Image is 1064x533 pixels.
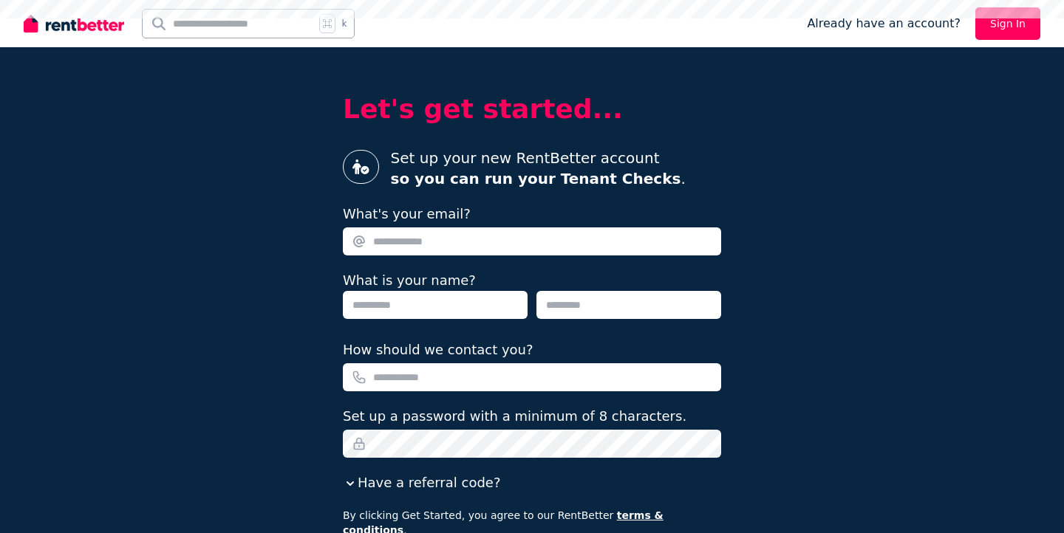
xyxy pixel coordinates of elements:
[24,13,124,35] img: RentBetter
[391,148,686,189] p: Set up your new RentBetter account .
[343,272,476,288] label: What is your name?
[975,7,1040,40] a: Sign In
[343,472,500,493] button: Have a referral code?
[343,94,721,124] h2: Let's get started...
[343,340,533,360] label: How should we contact you?
[343,204,471,224] label: What's your email?
[343,406,686,427] label: Set up a password with a minimum of 8 characters.
[807,15,961,32] span: Already have an account?
[341,18,347,30] span: k
[391,170,681,188] strong: so you can run your Tenant Checks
